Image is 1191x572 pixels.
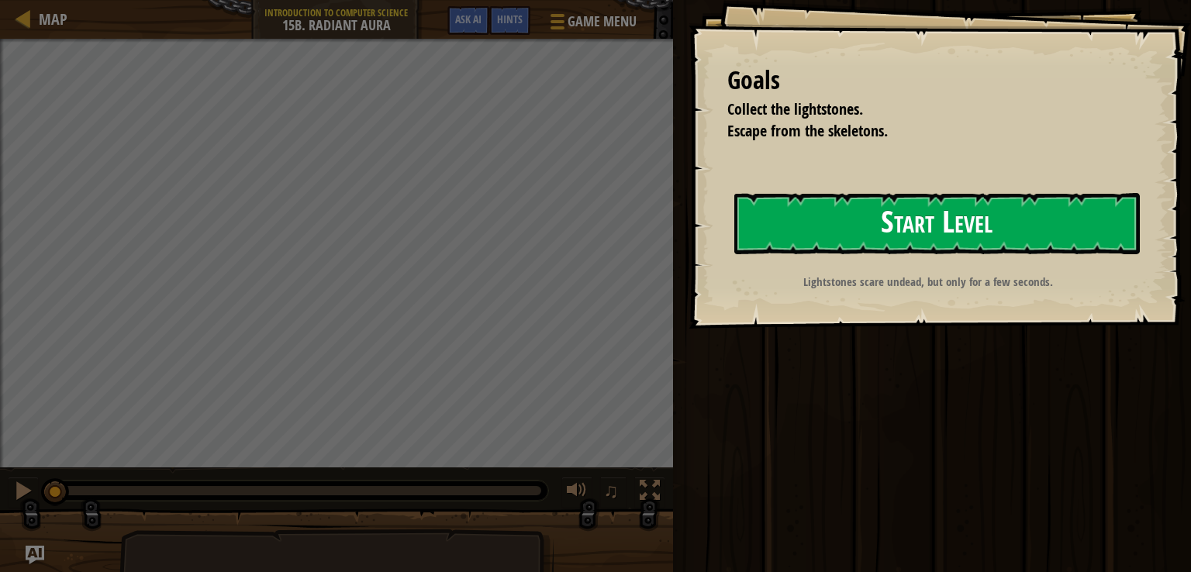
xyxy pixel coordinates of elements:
[727,98,863,119] span: Collect the lightstones.
[708,98,1133,121] li: Collect the lightstones.
[726,274,1131,290] p: Lightstones scare undead, but only for a few seconds.
[39,9,67,29] span: Map
[497,12,523,26] span: Hints
[31,9,67,29] a: Map
[455,12,482,26] span: Ask AI
[561,477,592,508] button: Adjust volume
[600,477,627,508] button: ♫
[447,6,489,35] button: Ask AI
[727,63,1137,98] div: Goals
[603,479,619,502] span: ♫
[26,546,44,564] button: Ask AI
[568,12,637,32] span: Game Menu
[634,477,665,508] button: Toggle fullscreen
[734,193,1140,254] button: Start Level
[538,6,646,43] button: Game Menu
[708,120,1133,143] li: Escape from the skeletons.
[727,120,888,141] span: Escape from the skeletons.
[8,477,39,508] button: Ctrl + P: Pause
